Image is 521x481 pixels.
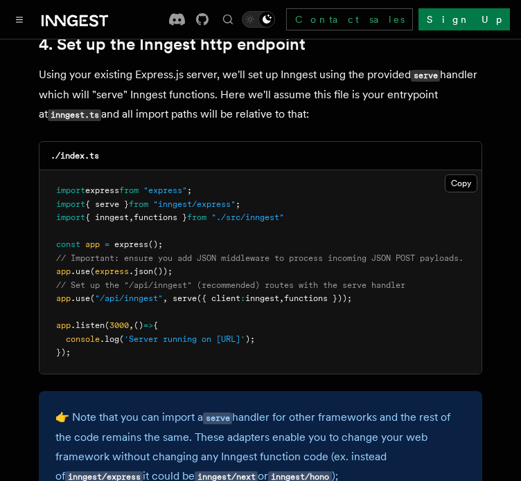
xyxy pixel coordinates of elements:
span: express [85,185,119,195]
span: "inngest/express" [153,199,236,209]
button: Toggle dark mode [242,11,275,28]
code: serve [203,412,232,424]
span: "./src/inngest" [211,212,284,222]
span: , [279,293,284,303]
span: ({ client [197,293,240,303]
code: inngest.ts [48,109,101,121]
span: .use [71,266,90,276]
button: Find something... [220,11,236,28]
span: import [56,212,85,222]
span: app [56,320,71,330]
span: import [56,199,85,209]
span: from [129,199,148,209]
span: from [119,185,139,195]
span: serve [173,293,197,303]
span: : [240,293,245,303]
span: .listen [71,320,105,330]
button: Copy [445,174,477,192]
span: express [95,266,129,276]
span: { serve } [85,199,129,209]
span: functions })); [284,293,352,303]
span: ( [105,320,109,330]
a: 4. Set up the Inngest http endpoint [39,35,306,54]
span: 'Server running on [URL]' [124,334,245,344]
a: Contact sales [286,8,413,30]
span: app [85,239,100,249]
span: // Important: ensure you add JSON middleware to process incoming JSON POST payloads. [56,253,463,263]
span: => [143,320,153,330]
button: Toggle navigation [11,11,28,28]
p: Using your existing Express.js server, we'll set up Inngest using the provided handler which will... [39,65,482,125]
span: , [129,320,134,330]
code: ./index.ts [51,151,99,161]
span: , [129,212,134,222]
span: ( [90,266,95,276]
span: , [163,293,168,303]
span: app [56,293,71,303]
span: { [153,320,158,330]
span: console [66,334,100,344]
span: inngest [245,293,279,303]
span: express [114,239,148,249]
span: ; [236,199,240,209]
span: ( [119,334,124,344]
span: .json [129,266,153,276]
span: .use [71,293,90,303]
span: app [56,266,71,276]
span: }); [56,347,71,357]
a: Sign Up [418,8,510,30]
span: (); [148,239,163,249]
span: import [56,185,85,195]
span: ); [245,334,255,344]
span: = [105,239,109,249]
span: ( [90,293,95,303]
span: .log [100,334,119,344]
span: ()); [153,266,173,276]
a: serve [203,410,232,424]
span: "express" [143,185,187,195]
span: ; [187,185,192,195]
span: "/api/inngest" [95,293,163,303]
code: serve [411,70,440,82]
span: { inngest [85,212,129,222]
span: functions } [134,212,187,222]
span: () [134,320,143,330]
span: const [56,239,80,249]
span: from [187,212,206,222]
span: 3000 [109,320,129,330]
span: // Set up the "/api/inngest" (recommended) routes with the serve handler [56,280,405,290]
